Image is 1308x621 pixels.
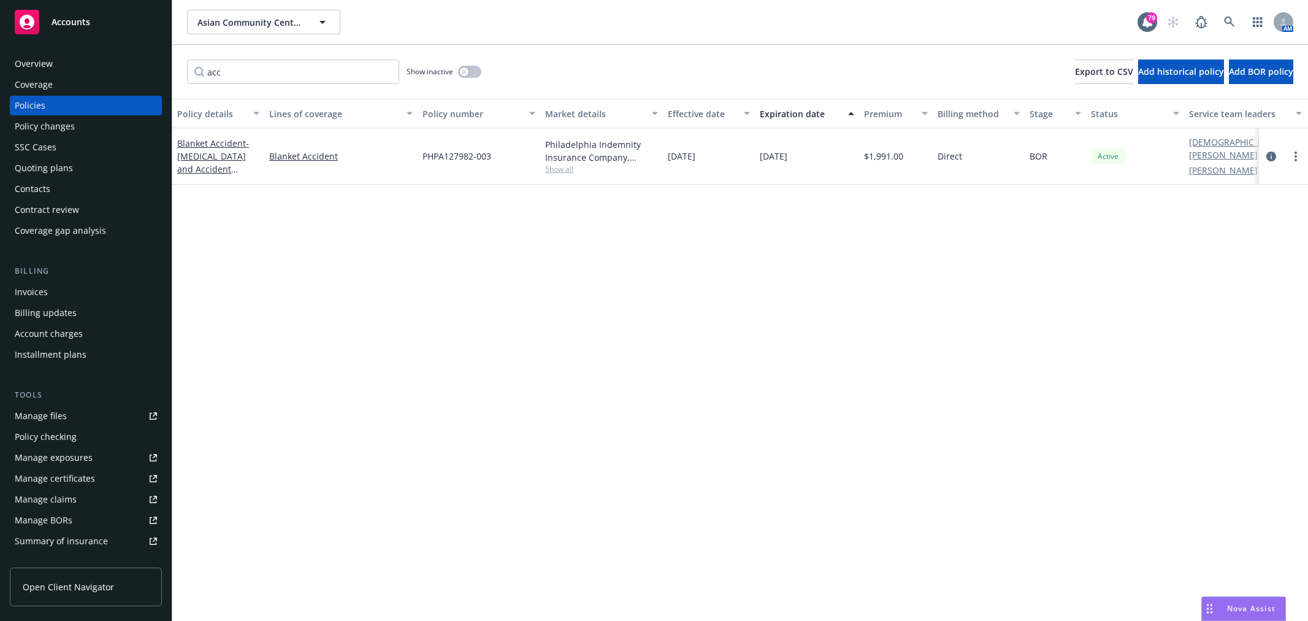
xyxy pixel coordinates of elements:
div: Installment plans [15,345,86,364]
div: Manage claims [15,490,77,509]
a: Start snowing [1161,10,1185,34]
a: Policy checking [10,427,162,447]
div: Philadelphia Indemnity Insurance Company, [GEOGRAPHIC_DATA] Insurance Companies [545,138,658,164]
div: Expiration date [760,107,841,120]
a: Policies [10,96,162,115]
a: Search [1217,10,1242,34]
div: Policy checking [15,427,77,447]
a: circleInformation [1264,149,1279,164]
span: Add historical policy [1138,66,1224,77]
a: Blanket Accident [177,137,249,188]
button: Add historical policy [1138,60,1224,84]
a: Coverage [10,75,162,94]
button: Lines of coverage [264,99,418,128]
a: Installment plans [10,345,162,364]
a: Contacts [10,179,162,199]
a: [PERSON_NAME] [1189,164,1258,177]
a: Manage exposures [10,448,162,468]
span: BOR [1030,150,1047,163]
div: Policy changes [15,117,75,136]
a: Summary of insurance [10,531,162,551]
span: Active [1096,151,1120,162]
div: Account charges [15,324,83,344]
div: SSC Cases [15,137,56,157]
a: Contract review [10,200,162,220]
button: Export to CSV [1075,60,1133,84]
a: Quoting plans [10,158,162,178]
div: Manage exposures [15,448,93,468]
span: [DATE] [760,150,787,163]
button: Premium [859,99,933,128]
div: Manage files [15,406,67,426]
div: Manage certificates [15,469,95,488]
div: Stage [1030,107,1068,120]
div: Billing [10,265,162,277]
div: Drag to move [1202,597,1217,620]
button: Policy details [172,99,264,128]
button: Effective date [663,99,755,128]
span: Show inactive [407,66,453,77]
a: [DEMOGRAPHIC_DATA][PERSON_NAME] [1189,136,1285,161]
a: Switch app [1245,10,1270,34]
a: Blanket Accident [269,150,413,163]
div: Billing method [938,107,1006,120]
button: Market details [540,99,663,128]
button: Billing method [933,99,1025,128]
a: Coverage gap analysis [10,221,162,241]
span: PHPA127982-003 [423,150,491,163]
div: Policy details [177,107,246,120]
a: more [1288,149,1303,164]
span: Asian Community Center of [GEOGRAPHIC_DATA], Inc. [197,16,304,29]
button: Expiration date [755,99,859,128]
button: Policy number [418,99,540,128]
a: Manage BORs [10,511,162,530]
a: Manage claims [10,490,162,509]
div: Coverage [15,75,53,94]
a: SSC Cases [10,137,162,157]
div: Contract review [15,200,79,220]
span: Show all [545,164,658,174]
a: Account charges [10,324,162,344]
button: Asian Community Center of [GEOGRAPHIC_DATA], Inc. [187,10,340,34]
div: Policy number [423,107,522,120]
button: Stage [1025,99,1086,128]
span: Nova Assist [1227,603,1275,614]
div: Invoices [15,282,48,302]
span: Direct [938,150,962,163]
button: Nova Assist [1201,596,1286,621]
button: Service team leaders [1184,99,1307,128]
div: Quoting plans [15,158,73,178]
span: [DATE] [668,150,695,163]
a: Report a Bug [1189,10,1214,34]
span: $1,991.00 [864,150,903,163]
div: Billing updates [15,303,77,323]
div: Service team leaders [1189,107,1288,120]
div: Contacts [15,179,50,199]
button: Status [1086,99,1184,128]
button: Add BOR policy [1229,60,1293,84]
div: Status [1091,107,1166,120]
a: Manage files [10,406,162,426]
div: Policies [15,96,45,115]
div: 79 [1146,12,1157,23]
a: Overview [10,54,162,74]
span: Add BOR policy [1229,66,1293,77]
div: Effective date [668,107,736,120]
span: Accounts [52,17,90,27]
span: Export to CSV [1075,66,1133,77]
div: Tools [10,389,162,401]
div: Summary of insurance [15,531,108,551]
div: Manage BORs [15,511,72,530]
input: Filter by keyword... [187,60,399,84]
a: Accounts [10,5,162,39]
a: Policy changes [10,117,162,136]
a: Billing updates [10,303,162,323]
div: Coverage gap analysis [15,221,106,241]
div: Overview [15,54,53,74]
div: Market details [545,107,644,120]
span: Open Client Navigator [23,580,114,593]
div: Lines of coverage [269,107,399,120]
a: Manage certificates [10,469,162,488]
div: Premium [864,107,914,120]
